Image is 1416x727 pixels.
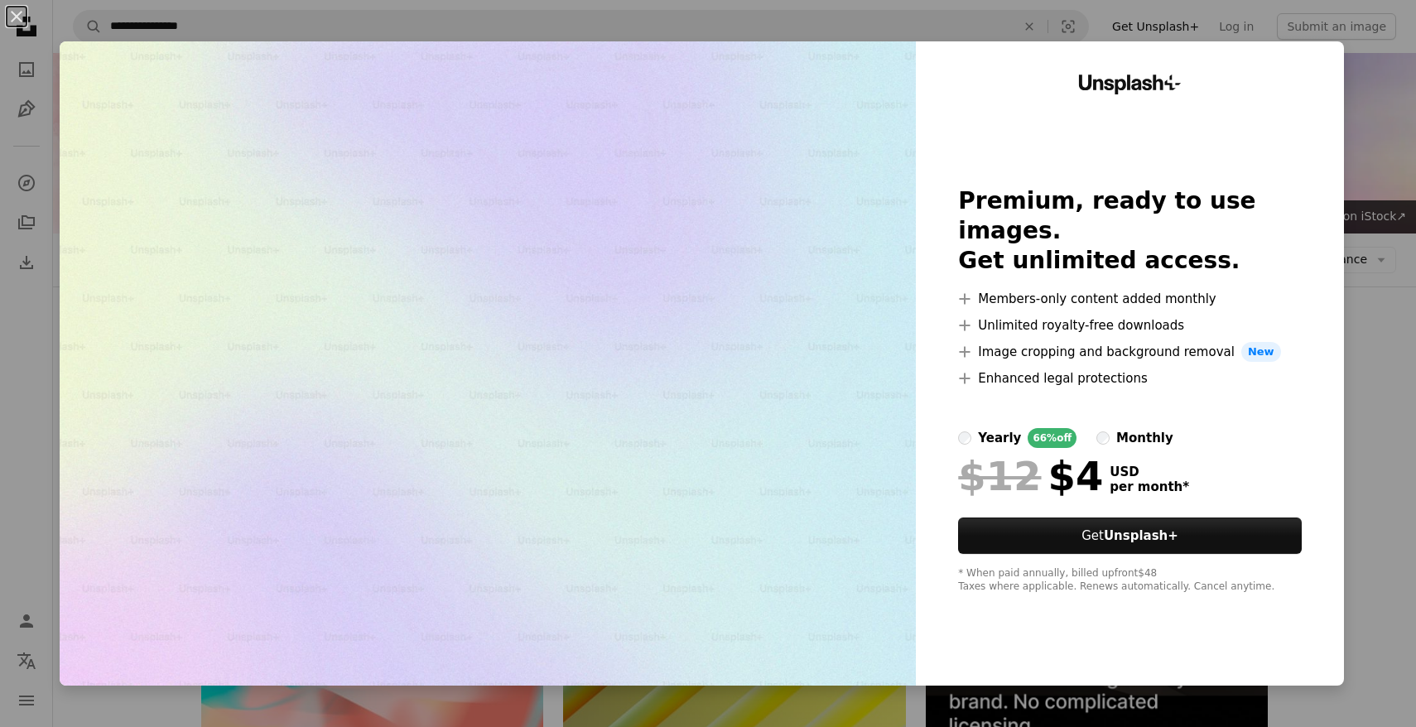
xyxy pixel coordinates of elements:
button: GetUnsplash+ [958,518,1301,554]
span: New [1241,342,1281,362]
input: monthly [1096,431,1110,445]
strong: Unsplash+ [1104,528,1178,543]
input: yearly66%off [958,431,971,445]
div: monthly [1116,428,1173,448]
div: * When paid annually, billed upfront $48 Taxes where applicable. Renews automatically. Cancel any... [958,567,1301,594]
div: yearly [978,428,1021,448]
span: per month * [1110,479,1189,494]
li: Unlimited royalty-free downloads [958,315,1301,335]
div: $4 [958,455,1103,498]
div: 66% off [1028,428,1076,448]
li: Enhanced legal protections [958,368,1301,388]
h2: Premium, ready to use images. Get unlimited access. [958,186,1301,276]
span: $12 [958,455,1041,498]
span: USD [1110,465,1189,479]
li: Members-only content added monthly [958,289,1301,309]
li: Image cropping and background removal [958,342,1301,362]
